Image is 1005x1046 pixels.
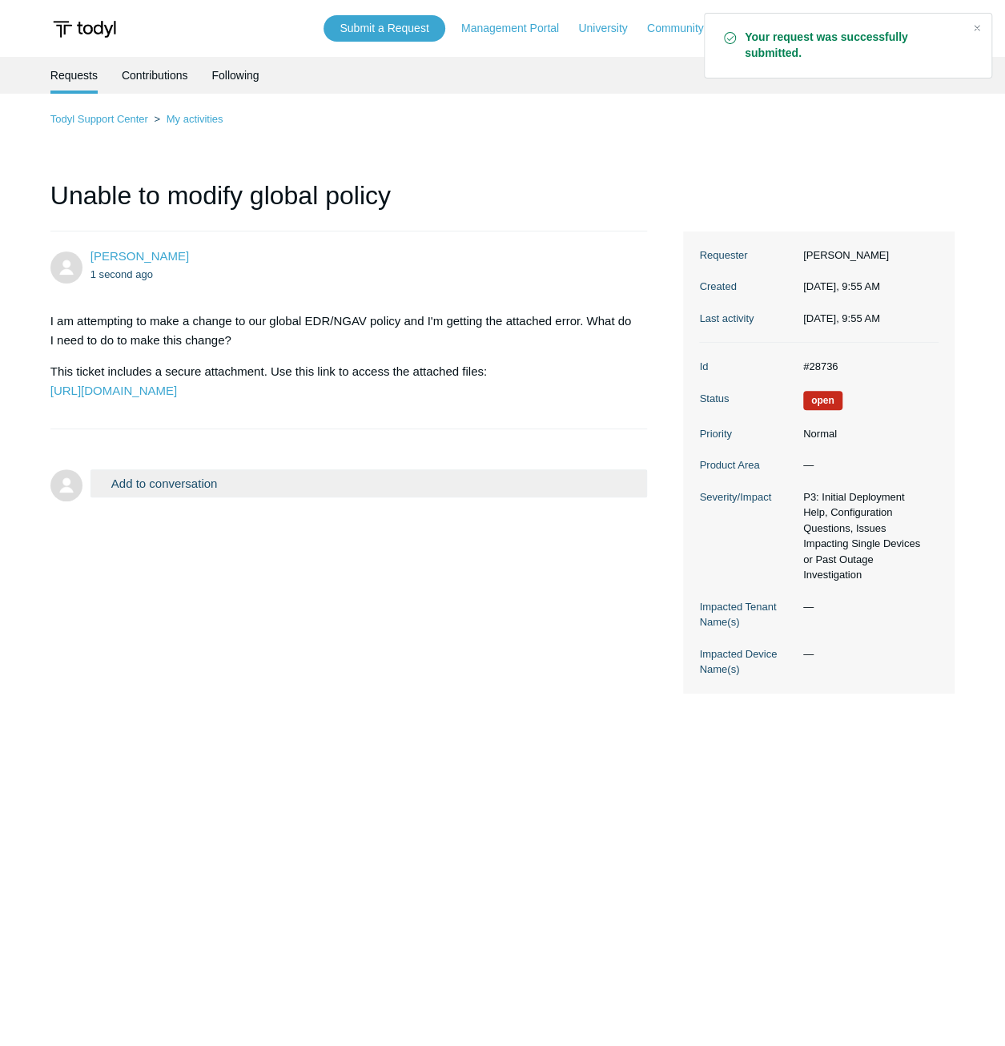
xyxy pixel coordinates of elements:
span: Jeremy Hargis [90,249,189,263]
dt: Impacted Device Name(s) [699,646,795,678]
dt: Id [699,359,795,375]
dd: Normal [795,426,939,442]
strong: Your request was successfully submitted. [745,30,959,62]
a: Management Portal [461,20,575,37]
dt: Requester [699,247,795,264]
dd: [PERSON_NAME] [795,247,939,264]
dt: Priority [699,426,795,442]
li: Requests [50,57,98,94]
a: My activities [167,113,223,125]
a: University [578,20,643,37]
dt: Impacted Tenant Name(s) [699,599,795,630]
a: [URL][DOMAIN_NAME] [50,384,177,397]
p: This ticket includes a secure attachment. Use this link to access the attached files: [50,362,631,400]
dd: #28736 [795,359,939,375]
a: [PERSON_NAME] [90,249,189,263]
dt: Created [699,279,795,295]
li: Todyl Support Center [50,113,151,125]
button: Add to conversation [90,469,647,497]
a: Following [211,57,259,94]
dd: P3: Initial Deployment Help, Configuration Questions, Issues Impacting Single Devices or Past Out... [795,489,939,583]
time: 10/07/2025, 09:55 [803,280,880,292]
a: Todyl Support Center [50,113,148,125]
div: Close [966,17,988,39]
h1: Unable to modify global policy [50,176,647,231]
span: We are working on a response for you [803,391,842,410]
a: Submit a Request [324,15,444,42]
dt: Last activity [699,311,795,327]
dd: — [795,457,939,473]
time: 10/07/2025, 09:55 [90,268,153,280]
dt: Status [699,391,795,407]
a: Contributions [122,57,188,94]
dd: — [795,646,939,662]
img: Todyl Support Center Help Center home page [50,14,119,44]
dd: — [795,599,939,615]
time: 10/07/2025, 09:55 [803,312,880,324]
dt: Severity/Impact [699,489,795,505]
p: I am attempting to make a change to our global EDR/NGAV policy and I'm getting the attached error... [50,312,631,350]
a: Community [647,20,720,37]
li: My activities [151,113,223,125]
dt: Product Area [699,457,795,473]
